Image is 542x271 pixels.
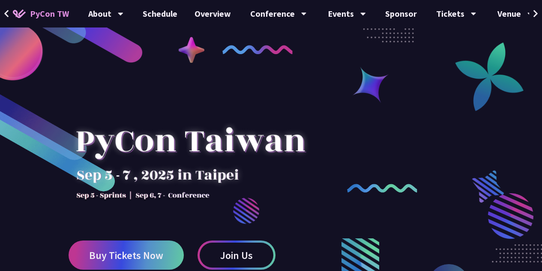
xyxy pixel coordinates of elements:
img: curly-2.e802c9f.png [347,184,417,193]
img: Home icon of PyCon TW 2025 [13,9,26,18]
span: Join Us [220,250,253,261]
a: Join Us [198,241,275,270]
span: PyCon TW [30,7,69,20]
a: Buy Tickets Now [69,241,184,270]
span: Buy Tickets Now [89,250,163,261]
img: curly-1.ebdbada.png [222,45,293,54]
a: PyCon TW [4,3,78,24]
